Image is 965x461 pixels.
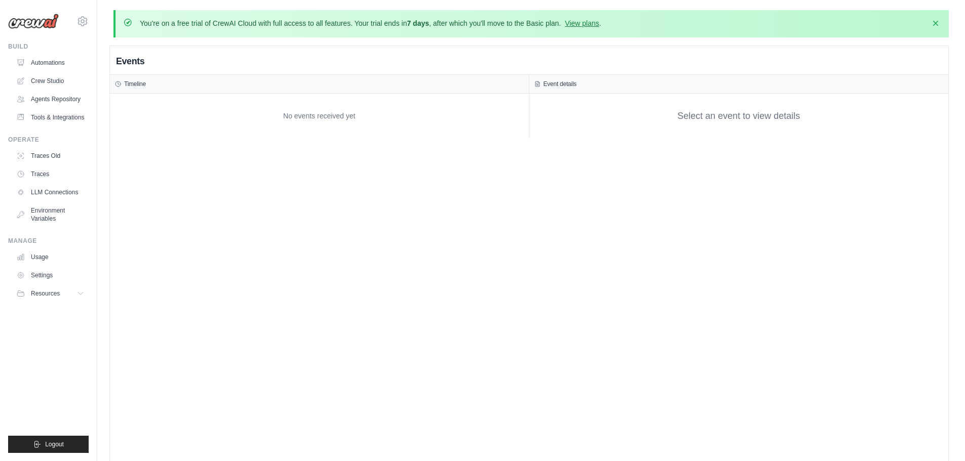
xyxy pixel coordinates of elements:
[116,54,144,68] h2: Events
[12,55,89,71] a: Automations
[12,249,89,265] a: Usage
[407,19,429,27] strong: 7 days
[12,148,89,164] a: Traces Old
[12,73,89,89] a: Crew Studio
[12,202,89,227] a: Environment Variables
[12,166,89,182] a: Traces
[12,184,89,200] a: LLM Connections
[45,440,64,448] span: Logout
[12,91,89,107] a: Agents Repository
[140,18,601,28] p: You're on a free trial of CrewAI Cloud with full access to all features. Your trial ends in , aft...
[12,109,89,125] a: Tools & Integrations
[8,136,89,144] div: Operate
[8,14,59,29] img: Logo
[115,99,524,133] div: No events received yet
[8,237,89,245] div: Manage
[677,109,800,123] div: Select an event to view details
[124,80,146,88] h3: Timeline
[8,436,89,453] button: Logout
[565,19,599,27] a: View plans
[31,289,60,298] span: Resources
[544,80,577,88] h3: Event details
[8,43,89,51] div: Build
[12,285,89,302] button: Resources
[12,267,89,283] a: Settings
